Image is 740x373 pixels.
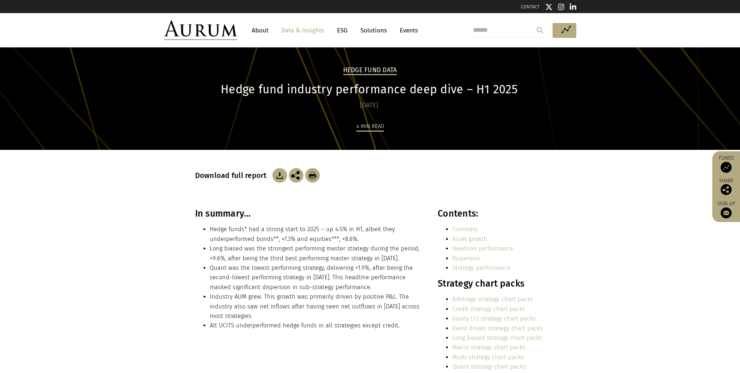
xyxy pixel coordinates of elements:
li: Industry AUM grew. This growth was primarily driven by positive P&L. The industry also saw net in... [210,292,422,321]
h3: Contents: [438,208,543,219]
li: Quant was the lowest performing strategy, delivering +1.9%, after being the second-lowest perform... [210,263,422,292]
img: Linkedin icon [570,3,576,11]
h3: Strategy chart packs [438,278,543,289]
a: CONTACT [521,4,540,9]
a: Dispersion [452,255,481,262]
div: 4 min read [356,122,384,132]
img: Download Article [272,168,287,183]
a: Summary [452,226,478,233]
a: Events [396,24,418,37]
a: Long biased strategy chart packs [452,334,542,341]
a: Funds [716,155,736,173]
img: Aurum [164,20,237,40]
img: Share this post [721,184,732,195]
img: Share this post [289,168,303,183]
li: Alt UCITS underperformed hedge funds in all strategies except credit. [210,321,422,330]
li: Hedge funds* had a strong start to 2025 – up 4.5% in H1, albeit they underperformed bonds**, +7.3... [210,225,422,244]
a: Data & Insights [278,24,328,37]
a: Credit strategy chart packs [452,306,525,312]
img: Instagram icon [558,3,565,11]
input: Submit [532,23,547,38]
img: Twitter icon [545,3,553,11]
h3: In summary… [195,208,422,219]
a: ESG [333,24,351,37]
a: Equity l/s strategy chart packs [452,315,536,322]
h1: Hedge fund industry performance deep dive – H1 2025 [195,82,543,97]
h3: Download full report [195,171,271,180]
a: About [248,24,272,37]
a: Asset growth [452,236,487,242]
li: Long biased was the strongest performing master strategy during the period, +9.6%, after being th... [210,244,422,263]
a: Event driven strategy chart packs [452,325,543,332]
a: Solutions [357,24,391,37]
a: Sign up [716,201,736,218]
a: Arbitrage strategy chart packs [452,296,533,303]
a: Quant strategy chart packs [452,363,526,370]
img: Download Article [305,168,320,183]
div: Share [716,178,736,195]
h2: Hedge Fund Data [343,66,397,75]
img: Access Funds [721,162,732,173]
img: Sign up to our newsletter [721,207,732,218]
a: Macro strategy chart packs [452,344,526,351]
a: Strategy performance [452,264,511,271]
div: [DATE] [195,100,543,110]
a: Headline performance [452,245,513,252]
a: Multi-strategy chart packs [452,354,524,361]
